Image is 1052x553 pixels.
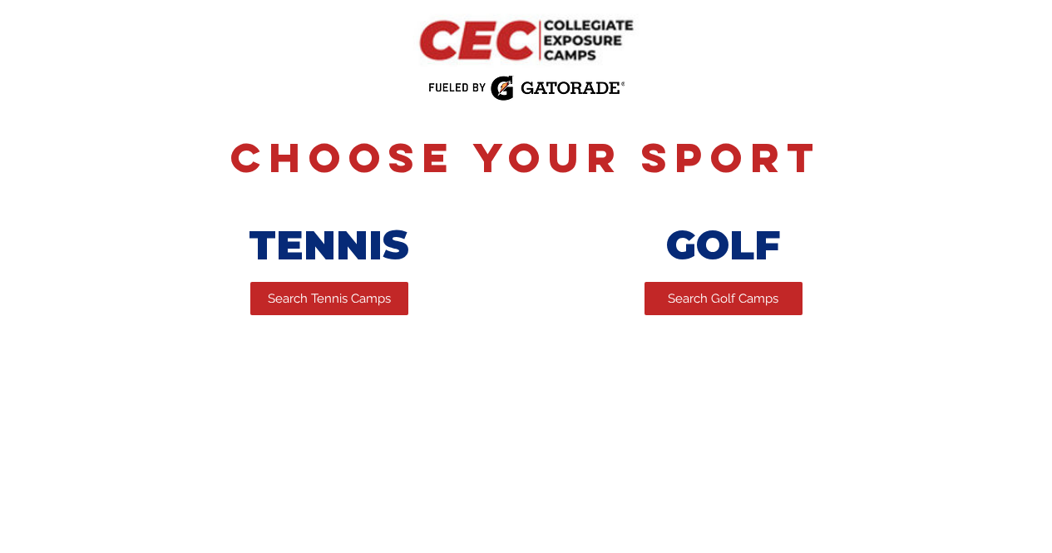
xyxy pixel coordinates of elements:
span: TENNIS [249,221,409,269]
span: Search Tennis Camps [268,290,391,308]
span: Choose Your Sport [230,131,822,183]
a: Search Tennis Camps [250,282,408,315]
span: GOLF [666,221,780,269]
span: Search Golf Camps [668,290,778,308]
img: Fueled by Gatorade.png [427,75,625,101]
img: CEC Logo Primary.png [398,7,654,74]
a: Search Golf Camps [645,282,803,315]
